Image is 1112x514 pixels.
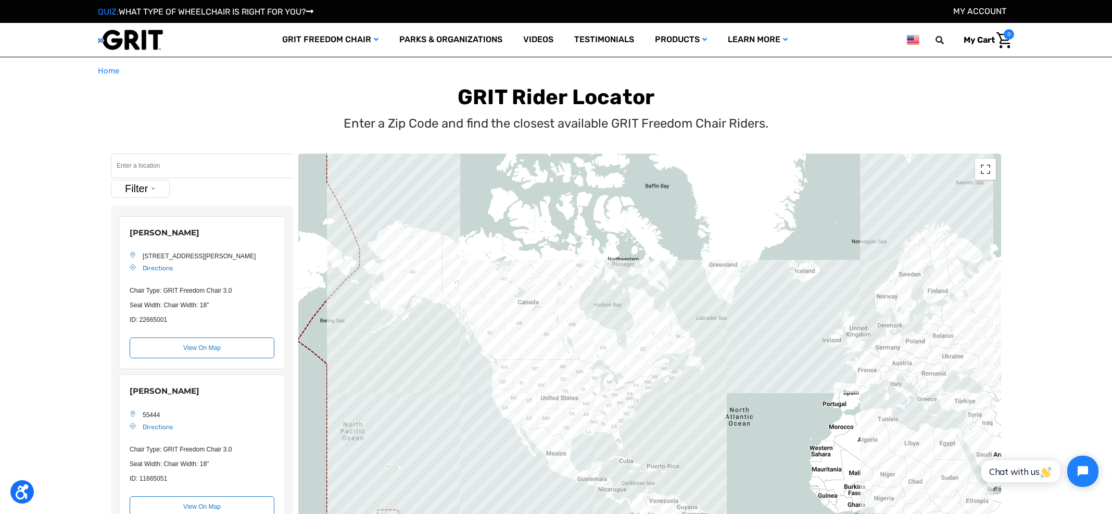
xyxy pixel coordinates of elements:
[143,252,274,261] div: Location Address
[98,66,119,76] span: Home
[130,315,274,324] div: custom-field
[970,447,1107,496] iframe: Tidio Chat
[996,32,1012,48] img: Cart
[458,85,655,109] b: GRIT Rider Locator
[130,385,274,397] div: Location Name
[143,423,173,431] a: Location Directions URL, Opens in a New Window
[143,265,173,272] a: Location Directions URL, Opens in a New Window
[940,29,956,51] input: Search
[956,29,1014,51] a: Cart with 0 items
[130,445,274,454] div: custom-field
[143,410,274,420] div: Location Address
[130,459,274,469] div: custom-field
[130,300,274,310] div: custom-field
[272,23,389,57] a: GRIT Freedom Chair
[98,65,119,77] a: Home
[130,227,274,239] div: Location Name
[111,154,294,178] input: Search
[564,23,645,57] a: Testimonials
[130,474,274,483] div: custom-field
[513,23,564,57] a: Videos
[1004,29,1014,40] span: 0
[130,337,274,358] div: View on the map: 'Aaron'
[98,7,119,17] span: QUIZ:
[717,23,798,57] a: Learn More
[98,65,1014,77] nav: Breadcrumb
[111,180,170,198] button: Filter Results
[964,35,995,45] span: My Cart
[645,23,717,57] a: Products
[344,114,768,133] p: Enter a Zip Code and find the closest available GRIT Freedom Chair Riders.
[389,23,513,57] a: Parks & Organizations
[907,33,919,46] img: us.png
[953,6,1006,16] a: Account
[98,29,163,51] img: GRIT All-Terrain Wheelchair and Mobility Equipment
[975,159,996,180] button: Toggle fullscreen view
[130,286,274,295] div: custom-field
[119,216,285,370] div: Aaron, 1300 Abbott St, Salinas, CA 93901, USA
[98,7,313,17] a: QUIZ:WHAT TYPE OF WHEELCHAIR IS RIGHT FOR YOU?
